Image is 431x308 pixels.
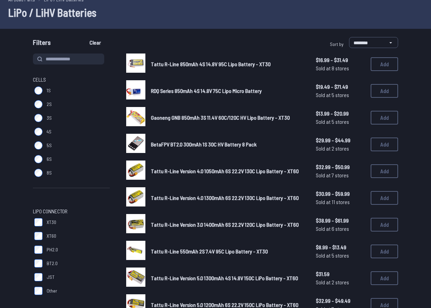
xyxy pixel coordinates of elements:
input: JST [34,273,43,281]
span: LiPo Connector [33,207,68,215]
a: Tattu R-Line Version 5.0 1300mAh 4S 14.8V 150C LiPo Battery - XT60 [151,274,305,282]
img: image [126,214,145,233]
span: PH2.0 [47,246,58,253]
input: 1S [34,86,43,95]
span: Cells [33,75,46,84]
a: image [126,107,145,128]
span: Other [47,287,57,294]
span: Tattu R-Line 850mAh 4S 14.8V 95C Lipo Battery - XT30 [151,61,271,67]
span: Sold at 8 stores [316,64,365,72]
span: Tattu R-Line Version 3.0 1400mAh 6S 22.2V 120C Lipo Battery - XT60 [151,221,299,228]
a: Tattu R-Line Version 3.0 1400mAh 6S 22.2V 120C Lipo Battery - XT60 [151,221,305,229]
span: Gaoneng GNB 850mAh 3S 11.4V 60C/120C HV Lipo Battery - XT30 [151,114,290,121]
span: XT30 [47,219,56,226]
img: image [126,107,145,126]
input: BT2.0 [34,259,43,268]
input: PH2.0 [34,246,43,254]
button: Add [371,271,398,285]
input: XT30 [34,218,43,226]
input: 3S [34,114,43,122]
span: 1S [47,87,51,94]
a: Tattu R-Line Version 4.0 1300mAh 6S 22.2V 130C Lipo Battery - XT60 [151,194,305,202]
a: Tattu R-Line 550mAh 2S 7.4V 95C Lipo Battery - XT30 [151,247,305,256]
input: 6S [34,155,43,163]
span: Sold at 5 stores [316,118,365,126]
a: Gaoneng GNB 850mAh 3S 11.4V 60C/120C HV Lipo Battery - XT30 [151,114,305,122]
input: 5S [34,141,43,150]
input: Other [34,287,43,295]
span: Tattu R-Line Version 4.0 1050mAh 6S 22.2V 130C Lipo Battery - XT60 [151,168,299,174]
span: RDQ Series 850mAh 4S 14.8V 75C Lipo Micro Battery [151,87,262,94]
span: 4S [47,128,51,135]
span: $38.99 - $61.99 [316,216,365,225]
a: image [126,187,145,209]
button: Add [371,164,398,178]
button: Clear [84,37,107,48]
span: $16.99 - $31.49 [316,56,365,64]
input: XT60 [34,232,43,240]
button: Add [371,57,398,71]
span: Sold at 2 stores [316,278,365,286]
span: 3S [47,115,52,121]
a: Tattu R-Line Version 4.0 1050mAh 6S 22.2V 130C Lipo Battery - XT60 [151,167,305,175]
span: Tattu R-Line 550mAh 2S 7.4V 95C Lipo Battery - XT30 [151,248,268,254]
button: Add [371,245,398,258]
button: Add [371,138,398,151]
span: JST [47,274,55,281]
span: XT60 [47,233,56,239]
span: $29.99 - $44.99 [316,136,365,144]
img: image [126,54,145,73]
input: 8S [34,169,43,177]
span: BT2.0 [47,260,58,267]
a: image [126,161,145,182]
span: Sold at 2 stores [316,144,365,153]
a: image [126,214,145,235]
span: $31.59 [316,270,365,278]
span: Sort by [330,41,344,47]
img: image [126,187,145,206]
span: Sold at 6 stores [316,225,365,233]
span: Sold at 5 stores [316,251,365,260]
a: image [126,268,145,289]
span: Sold at 7 stores [316,171,365,179]
a: image [126,54,145,75]
span: $19.49 - $71.49 [316,83,365,91]
a: RDQ Series 850mAh 4S 14.8V 75C Lipo Micro Battery [151,87,305,95]
span: $32.99 - $49.49 [316,297,365,305]
button: Add [371,111,398,125]
span: Sold at 5 stores [316,91,365,99]
img: image [126,268,145,287]
span: 8S [47,169,52,176]
img: image [126,161,145,180]
span: $13.99 - $20.99 [316,109,365,118]
a: BetaFPV BT2.0 300mAh 1S 30C HV Battery 8 Pack [151,140,305,149]
a: image [126,241,145,262]
button: Add [371,84,398,98]
input: 2S [34,100,43,108]
span: $30.99 - $59.99 [316,190,365,198]
span: Tattu R-Line Version 4.0 1300mAh 6S 22.2V 130C Lipo Battery - XT60 [151,194,299,201]
img: image [126,80,145,99]
img: image [126,134,145,153]
span: Tattu R-Line Version 5.0 1300mAh 4S 14.8V 150C LiPo Battery - XT60 [151,275,298,281]
a: Tattu R-Line 850mAh 4S 14.8V 95C Lipo Battery - XT30 [151,60,305,68]
input: 4S [34,128,43,136]
span: 6S [47,156,52,163]
span: Sold at 11 stores [316,198,365,206]
span: 5S [47,142,52,149]
span: $32.99 - $50.99 [316,163,365,171]
a: image [126,80,145,102]
a: image [126,134,145,155]
span: Tattu R-Line Version 5.0 1200mAh 6S 22.2V 150C LiPo Battery - XT60 [151,301,298,308]
img: image [126,241,145,260]
button: Add [371,218,398,232]
span: Filters [33,37,51,51]
span: 2S [47,101,52,108]
span: $8.99 - $13.49 [316,243,365,251]
button: Add [371,191,398,205]
select: Sort by [349,37,398,48]
h1: LiPo / LiHV Batteries [8,4,423,21]
span: BetaFPV BT2.0 300mAh 1S 30C HV Battery 8 Pack [151,141,256,147]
